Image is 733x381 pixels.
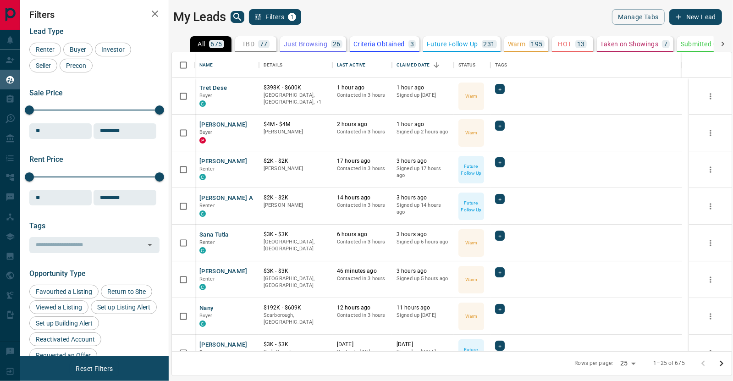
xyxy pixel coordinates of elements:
p: Signed up [DATE] [397,312,449,319]
p: 7 [664,41,667,47]
p: Contacted in 3 hours [337,202,387,209]
button: search button [231,11,244,23]
div: Tags [491,52,682,78]
div: condos.ca [199,247,206,254]
button: [PERSON_NAME] [199,121,248,129]
p: 26 [333,41,341,47]
div: Details [264,52,282,78]
p: [GEOGRAPHIC_DATA], [GEOGRAPHIC_DATA] [264,238,328,253]
p: 17 hours ago [337,157,387,165]
p: Warm [465,313,477,320]
div: condos.ca [199,210,206,217]
div: condos.ca [199,284,206,290]
p: [DATE] [397,341,449,348]
button: more [704,236,717,250]
button: [PERSON_NAME] [199,157,248,166]
h2: Filters [29,9,160,20]
div: Tags [495,52,507,78]
span: + [498,304,502,314]
span: Buyer [66,46,89,53]
p: 2 hours ago [337,121,387,128]
p: 3 hours ago [397,157,449,165]
span: 1 [289,14,295,20]
p: York Crosstown, [PERSON_NAME] [264,348,328,363]
p: Future Follow Up [459,199,483,213]
p: Signed up 2 hours ago [397,128,449,136]
div: Renter [29,43,61,56]
span: Renter [199,276,215,282]
span: Tags [29,221,45,230]
div: + [495,231,505,241]
p: [GEOGRAPHIC_DATA], [GEOGRAPHIC_DATA] [264,275,328,289]
span: Requested an Offer [33,352,94,359]
p: Contacted in 3 hours [337,238,387,246]
button: Sana Tutla [199,231,229,239]
p: Future Follow Up [459,163,483,177]
p: $3K - $3K [264,231,328,238]
span: Set up Building Alert [33,320,96,327]
div: + [495,194,505,204]
p: Signed up [DATE] [397,92,449,99]
span: + [498,268,502,277]
span: Set up Listing Alert [94,304,154,311]
div: + [495,304,505,314]
p: 12 hours ago [337,304,387,312]
div: Status [458,52,476,78]
p: Warm [465,129,477,136]
p: 11 hours ago [397,304,449,312]
p: Contacted in 3 hours [337,165,387,172]
p: $2K - $2K [264,157,328,165]
span: + [498,121,502,130]
p: Signed up 6 hours ago [397,238,449,246]
p: 1 hour ago [397,84,449,92]
button: [PERSON_NAME] [199,267,248,276]
div: + [495,84,505,94]
span: Seller [33,62,54,69]
p: 13 [577,41,585,47]
div: Requested an Offer [29,348,97,362]
p: Warm [508,41,526,47]
button: Filters1 [249,9,302,25]
button: more [704,309,717,323]
p: 3 hours ago [397,194,449,202]
span: Buyer [199,349,213,355]
div: Viewed a Listing [29,300,88,314]
p: Signed up 14 hours ago [397,202,449,216]
p: 195 [531,41,542,47]
div: property.ca [199,137,206,144]
p: Contacted in 3 hours [337,312,387,319]
p: 1 hour ago [337,84,387,92]
p: Contacted in 3 hours [337,275,387,282]
p: Contacted 18 hours ago [337,348,387,363]
p: Warm [465,93,477,99]
div: Precon [60,59,93,72]
p: Warm [465,276,477,283]
p: $3K - $3K [264,267,328,275]
span: Renter [199,203,215,209]
span: Favourited a Listing [33,288,95,295]
div: + [495,341,505,351]
div: Details [259,52,332,78]
span: + [498,84,502,94]
button: Sort [430,59,443,72]
p: Signed up [DATE] [397,348,449,356]
p: 3 hours ago [397,267,449,275]
div: Name [195,52,259,78]
button: Reset Filters [70,361,119,376]
span: Reactivated Account [33,336,98,343]
div: Name [199,52,213,78]
span: + [498,341,502,350]
div: Last Active [332,52,392,78]
p: Signed up 17 hours ago [397,165,449,179]
div: Set up Listing Alert [91,300,157,314]
span: Buyer [199,313,213,319]
p: Future Follow Up [427,41,478,47]
p: $4M - $4M [264,121,328,128]
span: Lead Type [29,27,64,36]
span: Renter [199,166,215,172]
button: Nany [199,304,214,313]
p: 1 hour ago [397,121,449,128]
div: Last Active [337,52,365,78]
p: Warm [465,239,477,246]
button: more [704,126,717,140]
